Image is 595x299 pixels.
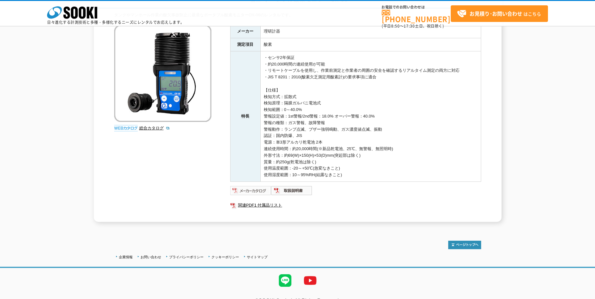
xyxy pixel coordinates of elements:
[230,186,271,196] img: メーカーカタログ
[230,201,481,209] a: 関連PDF1 付属品リスト
[260,51,481,181] td: ・センサ2年保証 ・約20,000時間の連続使用が可能 ・リモートケーブルを使用し、作業前測定と作業者の周囲の安全を確認するリアルタイム測定の両方に対応 ・JIS T 8201：2010(酸素欠...
[114,125,138,131] img: webカタログ
[448,241,481,249] img: トップページへ
[141,255,161,259] a: お問い合わせ
[230,190,271,194] a: メーカーカタログ
[271,186,312,196] img: 取扱説明書
[169,255,204,259] a: プライバシーポリシー
[230,38,260,51] th: 測定項目
[298,268,323,293] img: YouTube
[230,51,260,181] th: 特長
[391,23,400,29] span: 8:50
[382,10,451,23] a: [PHONE_NUMBER]
[119,255,133,259] a: 企業情報
[457,9,541,18] span: はこちら
[271,190,312,194] a: 取扱説明書
[230,25,260,38] th: メーカー
[247,255,268,259] a: サイトマップ
[114,25,211,122] img: ポータブル酸素モニター OX-08
[404,23,415,29] span: 17:30
[260,25,481,38] td: 理研計器
[382,5,451,9] span: お電話でのお問い合わせは
[451,5,548,22] a: お見積り･お問い合わせはこちら
[382,23,444,29] span: (平日 ～ 土日、祝日除く)
[260,38,481,51] td: 酸素
[470,10,522,17] strong: お見積り･お問い合わせ
[139,126,170,130] a: 総合カタログ
[47,20,184,24] p: 日々進化する計測技術と多種・多様化するニーズにレンタルでお応えします。
[211,255,239,259] a: クッキーポリシー
[273,268,298,293] img: LINE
